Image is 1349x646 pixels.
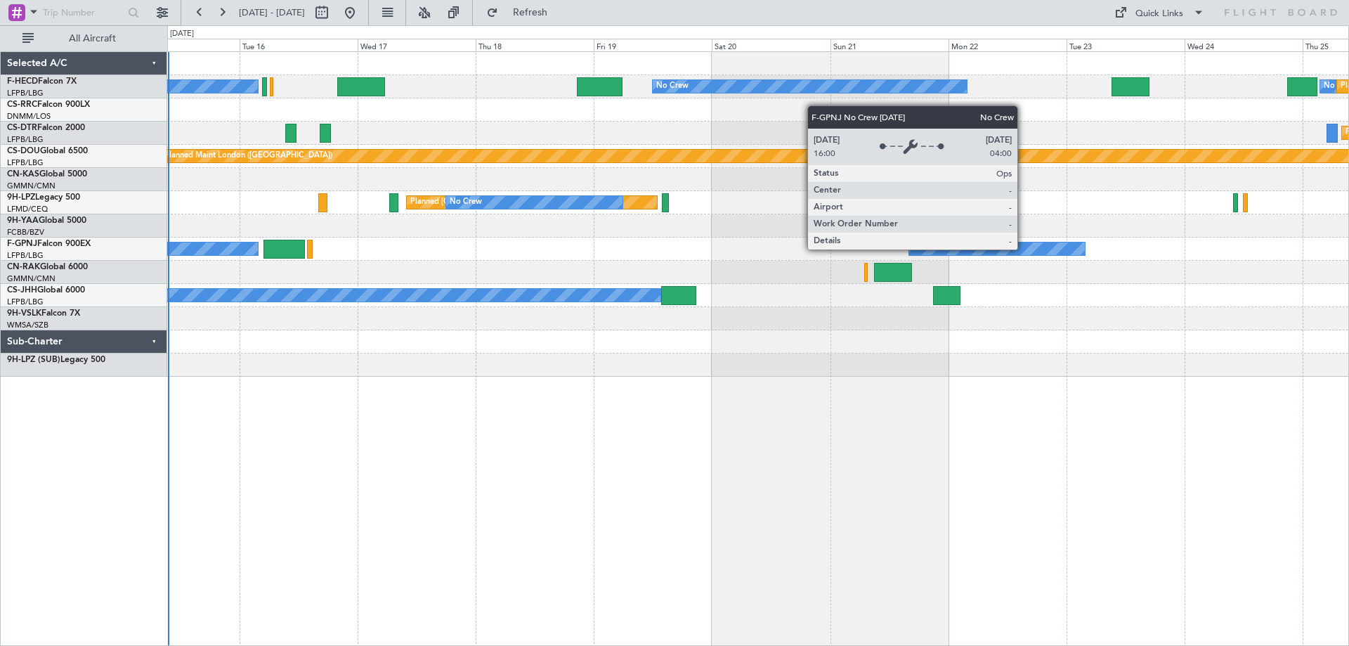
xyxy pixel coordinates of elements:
[239,6,305,19] span: [DATE] - [DATE]
[7,193,80,202] a: 9H-LPZLegacy 500
[7,193,35,202] span: 9H-LPZ
[7,240,91,248] a: F-GPNJFalcon 900EX
[7,217,39,225] span: 9H-YAA
[7,286,85,295] a: CS-JHHGlobal 6000
[7,217,86,225] a: 9H-YAAGlobal 5000
[712,39,830,51] div: Sat 20
[7,309,41,318] span: 9H-VSLK
[122,39,240,51] div: Mon 15
[170,28,194,40] div: [DATE]
[7,227,44,238] a: FCBB/BZV
[450,192,482,213] div: No Crew
[594,39,712,51] div: Fri 19
[7,77,38,86] span: F-HECD
[1185,39,1303,51] div: Wed 24
[15,27,152,50] button: All Aircraft
[43,2,124,23] input: Trip Number
[410,192,609,213] div: Planned [GEOGRAPHIC_DATA] ([GEOGRAPHIC_DATA])
[164,146,332,167] div: Planned Maint London ([GEOGRAPHIC_DATA])
[7,124,85,132] a: CS-DTRFalcon 2000
[501,8,560,18] span: Refresh
[7,297,44,307] a: LFPB/LBG
[7,320,48,330] a: WMSA/SZB
[7,77,77,86] a: F-HECDFalcon 7X
[7,101,90,109] a: CS-RRCFalcon 900LX
[7,240,37,248] span: F-GPNJ
[7,157,44,168] a: LFPB/LBG
[656,76,689,97] div: No Crew
[1135,7,1183,21] div: Quick Links
[7,134,44,145] a: LFPB/LBG
[7,356,105,364] a: 9H-LPZ (SUB)Legacy 500
[7,309,80,318] a: 9H-VSLKFalcon 7X
[37,34,148,44] span: All Aircraft
[7,101,37,109] span: CS-RRC
[913,238,945,259] div: No Crew
[476,39,594,51] div: Thu 18
[1067,39,1185,51] div: Tue 23
[7,124,37,132] span: CS-DTR
[1107,1,1211,24] button: Quick Links
[7,273,56,284] a: GMMN/CMN
[7,263,40,271] span: CN-RAK
[480,1,564,24] button: Refresh
[7,111,51,122] a: DNMM/LOS
[7,286,37,295] span: CS-JHH
[7,263,88,271] a: CN-RAKGlobal 6000
[358,39,476,51] div: Wed 17
[830,39,949,51] div: Sun 21
[7,204,48,214] a: LFMD/CEQ
[949,39,1067,51] div: Mon 22
[7,147,88,155] a: CS-DOUGlobal 6500
[240,39,358,51] div: Tue 16
[7,88,44,98] a: LFPB/LBG
[7,250,44,261] a: LFPB/LBG
[7,356,60,364] span: 9H-LPZ (SUB)
[7,181,56,191] a: GMMN/CMN
[7,147,40,155] span: CS-DOU
[7,170,39,179] span: CN-KAS
[7,170,87,179] a: CN-KASGlobal 5000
